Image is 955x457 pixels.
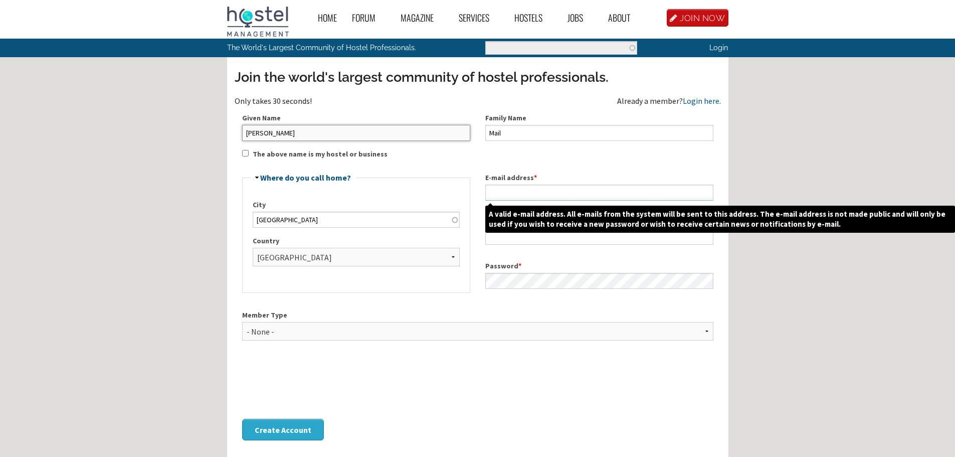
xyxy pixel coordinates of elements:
label: Family Name [485,113,713,123]
a: About [601,7,648,29]
img: Hostel Management Home [227,7,289,37]
label: E-mail address [485,173,713,183]
span: This field is required. [518,261,521,270]
a: Login here. [683,96,721,106]
a: Magazine [393,7,451,29]
a: Hostels [507,7,560,29]
a: Home [310,7,344,29]
div: Already a member? [617,97,721,105]
label: City [253,200,460,210]
iframe: reCAPTCHA [242,364,395,403]
button: Create Account [242,419,324,440]
input: Spaces are allowed; punctuation is not allowed except for periods, hyphens, apostrophes, and unde... [485,229,713,245]
label: The above name is my hostel or business [253,149,388,160]
a: JOIN NOW [667,9,728,27]
h3: Join the world's largest community of hostel professionals. [235,68,721,87]
a: Services [451,7,507,29]
a: Where do you call home? [260,173,351,183]
label: Password [485,261,713,271]
label: Given Name [242,113,470,123]
a: Forum [344,7,393,29]
span: This field is required. [534,173,537,182]
label: Country [253,236,460,246]
a: Jobs [560,7,601,29]
a: Login [709,43,728,52]
label: Member Type [242,310,713,321]
input: Enter the terms you wish to search for. [485,41,637,55]
p: The World's Largest Community of Hostel Professionals. [227,39,436,57]
div: Only takes 30 seconds! [235,97,478,105]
